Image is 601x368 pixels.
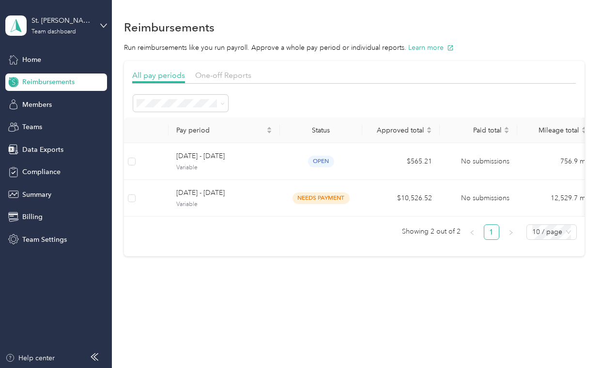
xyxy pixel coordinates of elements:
td: 756.9 mi [517,143,595,180]
button: Help center [5,353,55,363]
span: Summary [22,190,51,200]
span: All pay periods [132,71,185,80]
li: Previous Page [464,224,480,240]
span: caret-down [504,129,509,135]
span: Reimbursements [22,77,75,87]
span: caret-up [504,125,509,131]
span: Showing 2 out of 2 [402,224,461,239]
span: Teams [22,122,42,132]
a: 1 [484,225,499,239]
span: Compliance [22,167,61,177]
span: right [508,230,514,236]
span: Team Settings [22,235,67,245]
div: St. [PERSON_NAME] [31,15,92,26]
span: caret-down [426,129,432,135]
td: No submissions [440,180,517,217]
iframe: Everlance-gr Chat Button Frame [547,314,601,368]
button: left [464,224,480,240]
span: 10 / page [532,225,571,239]
th: Paid total [440,118,517,143]
th: Approved total [362,118,440,143]
span: Pay period [176,126,264,134]
span: [DATE] - [DATE] [176,188,272,198]
span: Members [22,100,52,110]
button: Learn more [408,43,454,53]
span: caret-down [266,129,272,135]
li: 1 [484,224,499,240]
span: Mileage total [525,126,579,134]
p: Run reimbursements like you run payroll. Approve a whole pay period or individual reports. [124,43,585,53]
th: Mileage total [517,118,595,143]
span: [DATE] - [DATE] [176,151,272,162]
span: needs payment [293,192,350,204]
span: Home [22,55,41,65]
div: Page Size [526,224,577,240]
span: Variable [176,163,272,172]
li: Next Page [503,224,519,240]
span: One-off Reports [195,71,251,80]
div: Status [288,126,354,134]
td: $10,526.52 [362,180,440,217]
td: 12,529.7 mi [517,180,595,217]
span: caret-down [581,129,587,135]
td: $565.21 [362,143,440,180]
td: No submissions [440,143,517,180]
span: caret-up [426,125,432,131]
span: Data Exports [22,145,63,155]
span: Paid total [447,126,502,134]
span: Billing [22,212,43,222]
th: Pay period [169,118,280,143]
h1: Reimbursements [124,22,215,32]
span: caret-up [581,125,587,131]
span: caret-up [266,125,272,131]
div: Team dashboard [31,29,76,35]
button: right [503,224,519,240]
span: left [469,230,475,236]
span: open [308,156,334,167]
span: Approved total [370,126,424,134]
span: Variable [176,200,272,209]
